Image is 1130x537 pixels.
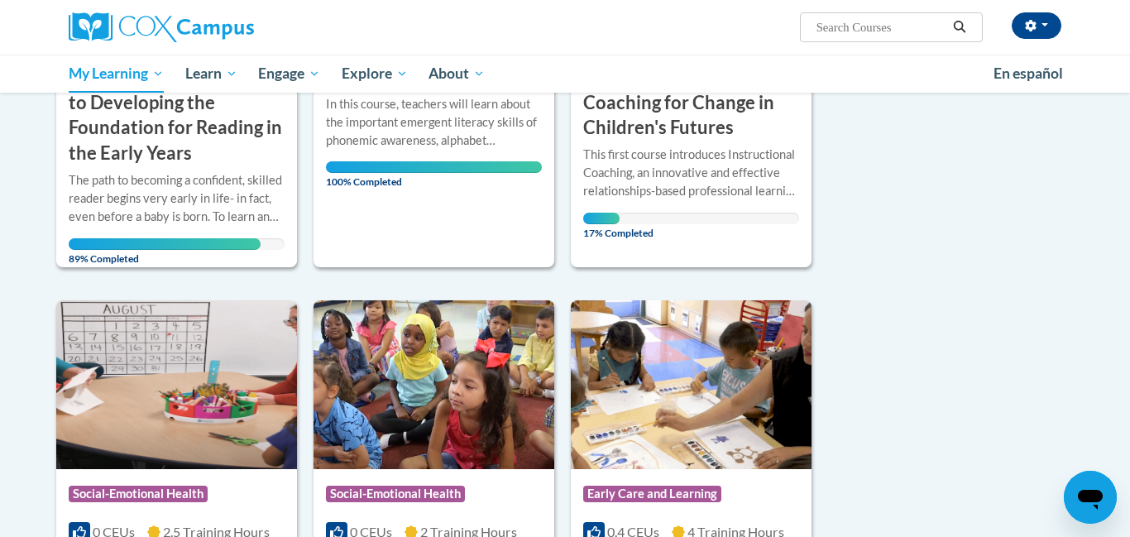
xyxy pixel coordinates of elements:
div: Main menu [44,55,1086,93]
a: Learn [175,55,248,93]
div: Your progress [326,161,542,173]
span: 100% Completed [326,161,542,188]
span: Explore [342,64,408,84]
span: My Learning [69,64,164,84]
span: 17% Completed [583,213,620,239]
span: En español [994,65,1063,82]
iframe: Button to launch messaging window [1064,471,1117,524]
span: Social-Emotional Health [69,486,208,502]
span: 89% Completed [69,238,261,265]
img: Course Logo [314,300,554,469]
a: About [419,55,496,93]
img: Course Logo [56,300,297,469]
div: This first course introduces Instructional Coaching, an innovative and effective relationships-ba... [583,146,799,200]
a: En español [983,56,1074,91]
span: Social-Emotional Health [326,486,465,502]
span: Learn [185,64,237,84]
div: The path to becoming a confident, skilled reader begins very early in life- in fact, even before ... [69,171,285,226]
span: About [429,64,485,84]
div: Your progress [69,238,261,250]
a: Explore [331,55,419,93]
h3: Course 1: Instructional Coaching for Change in Children's Futures [583,65,799,141]
input: Search Courses [815,17,947,37]
div: In this course, teachers will learn about the important emergent literacy skills of phonemic awar... [326,95,542,150]
button: Search [947,17,972,37]
img: Course Logo [571,300,812,469]
a: Cox Campus [69,12,383,42]
div: Your progress [583,213,620,224]
h3: An Ecosystem Approach to Developing the Foundation for Reading in the Early Years [69,65,285,166]
a: My Learning [58,55,175,93]
a: Engage [247,55,331,93]
img: Cox Campus [69,12,254,42]
span: Early Care and Learning [583,486,721,502]
button: Account Settings [1012,12,1061,39]
span: Engage [258,64,320,84]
